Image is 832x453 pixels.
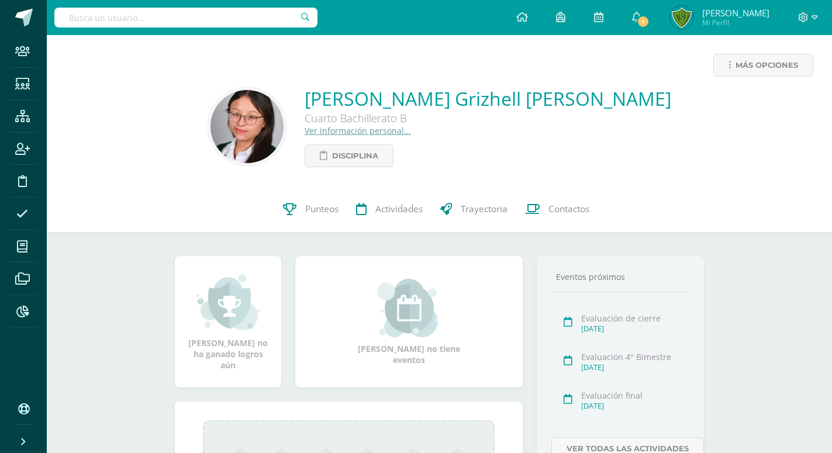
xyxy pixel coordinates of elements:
[670,6,693,29] img: a027cb2715fc0bed0e3d53f9a5f0b33d.png
[551,271,689,282] div: Eventos próximos
[581,324,686,334] div: [DATE]
[347,186,431,233] a: Actividades
[375,203,423,215] span: Actividades
[581,351,686,362] div: Evaluación 4° Bimestre
[305,203,339,215] span: Punteos
[377,279,441,337] img: event_small.png
[581,401,686,411] div: [DATE]
[196,273,260,331] img: achievement_small.png
[736,54,798,76] span: Más opciones
[637,15,650,28] span: 1
[305,144,393,167] a: Disciplina
[54,8,317,27] input: Busca un usuario...
[210,90,284,163] img: 4301b228b8a61c5d401b7166df0a24f1.png
[516,186,598,233] a: Contactos
[581,313,686,324] div: Evaluación de cierre
[274,186,347,233] a: Punteos
[351,279,468,365] div: [PERSON_NAME] no tiene eventos
[713,54,813,77] a: Más opciones
[305,111,655,125] div: Cuarto Bachillerato B
[702,7,769,19] span: [PERSON_NAME]
[187,273,270,371] div: [PERSON_NAME] no ha ganado logros aún
[548,203,589,215] span: Contactos
[461,203,508,215] span: Trayectoria
[431,186,516,233] a: Trayectoria
[332,145,378,167] span: Disciplina
[305,125,411,136] a: Ver información personal...
[581,390,686,401] div: Evaluación final
[581,362,686,372] div: [DATE]
[305,86,671,111] a: [PERSON_NAME] Grizhell [PERSON_NAME]
[702,18,769,27] span: Mi Perfil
